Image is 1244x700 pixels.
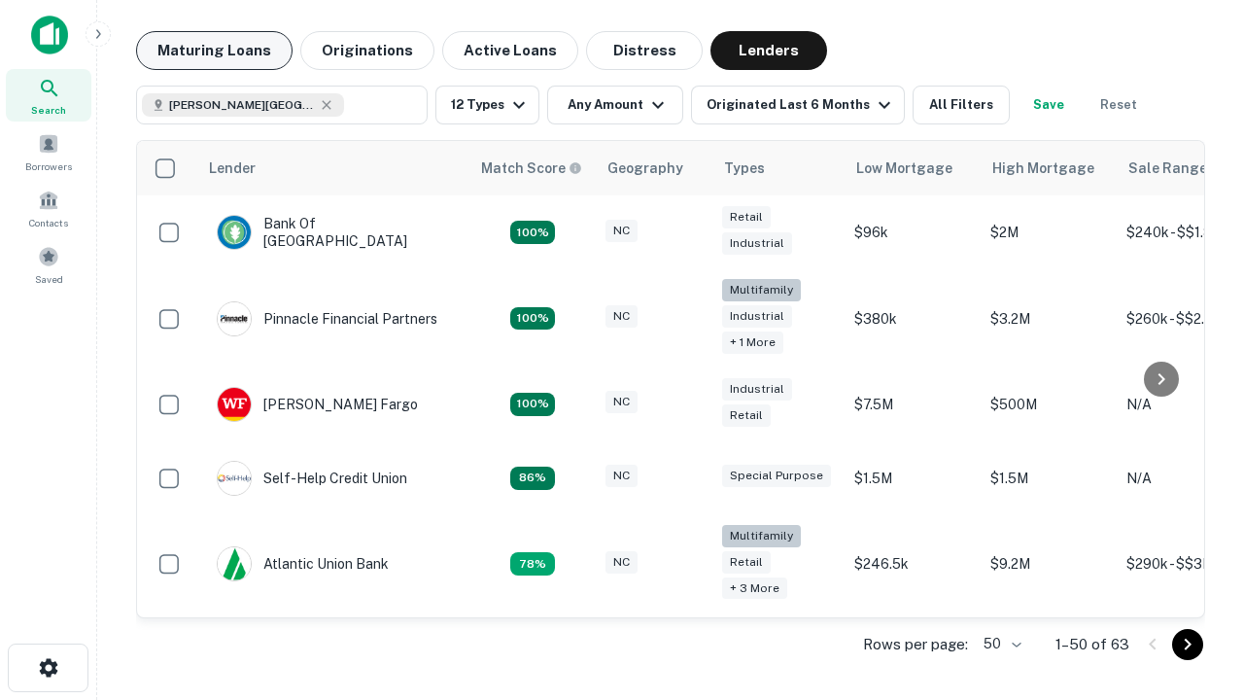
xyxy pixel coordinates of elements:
[1018,86,1080,124] button: Save your search to get updates of matches that match your search criteria.
[722,525,801,547] div: Multifamily
[605,305,638,328] div: NC
[981,195,1117,269] td: $2M
[992,157,1094,180] div: High Mortgage
[481,157,582,179] div: Capitalize uses an advanced AI algorithm to match your search with the best lender. The match sco...
[169,96,315,114] span: [PERSON_NAME][GEOGRAPHIC_DATA], [GEOGRAPHIC_DATA]
[218,302,251,335] img: picture
[596,141,712,195] th: Geography
[981,141,1117,195] th: High Mortgage
[197,141,469,195] th: Lender
[31,16,68,54] img: capitalize-icon.png
[1128,157,1207,180] div: Sale Range
[722,404,771,427] div: Retail
[217,301,437,336] div: Pinnacle Financial Partners
[510,221,555,244] div: Matching Properties: 14, hasApolloMatch: undefined
[607,157,683,180] div: Geography
[481,157,578,179] h6: Match Score
[845,367,981,441] td: $7.5M
[435,86,539,124] button: 12 Types
[586,31,703,70] button: Distress
[510,393,555,416] div: Matching Properties: 14, hasApolloMatch: undefined
[845,195,981,269] td: $96k
[547,86,683,124] button: Any Amount
[710,31,827,70] button: Lenders
[6,125,91,178] a: Borrowers
[981,367,1117,441] td: $500M
[722,206,771,228] div: Retail
[510,467,555,490] div: Matching Properties: 11, hasApolloMatch: undefined
[722,332,783,354] div: + 1 more
[913,86,1010,124] button: All Filters
[976,630,1024,658] div: 50
[605,551,638,574] div: NC
[218,388,251,421] img: picture
[6,182,91,234] a: Contacts
[722,232,792,255] div: Industrial
[35,271,63,287] span: Saved
[722,465,831,487] div: Special Purpose
[136,31,293,70] button: Maturing Loans
[722,577,787,600] div: + 3 more
[1172,629,1203,660] button: Go to next page
[1147,482,1244,576] iframe: Chat Widget
[29,215,68,230] span: Contacts
[31,102,66,118] span: Search
[981,269,1117,367] td: $3.2M
[217,387,418,422] div: [PERSON_NAME] Fargo
[712,141,845,195] th: Types
[209,157,256,180] div: Lender
[218,216,251,249] img: picture
[6,238,91,291] a: Saved
[722,305,792,328] div: Industrial
[845,515,981,613] td: $246.5k
[856,157,952,180] div: Low Mortgage
[510,552,555,576] div: Matching Properties: 10, hasApolloMatch: undefined
[863,633,968,656] p: Rows per page:
[691,86,905,124] button: Originated Last 6 Months
[6,69,91,122] a: Search
[845,269,981,367] td: $380k
[25,158,72,174] span: Borrowers
[300,31,434,70] button: Originations
[845,441,981,515] td: $1.5M
[442,31,578,70] button: Active Loans
[722,551,771,574] div: Retail
[469,141,596,195] th: Capitalize uses an advanced AI algorithm to match your search with the best lender. The match sco...
[1088,86,1150,124] button: Reset
[217,215,450,250] div: Bank Of [GEOGRAPHIC_DATA]
[605,220,638,242] div: NC
[981,441,1117,515] td: $1.5M
[981,515,1117,613] td: $9.2M
[217,546,389,581] div: Atlantic Union Bank
[724,157,765,180] div: Types
[218,462,251,495] img: picture
[707,93,896,117] div: Originated Last 6 Months
[722,279,801,301] div: Multifamily
[218,547,251,580] img: picture
[845,141,981,195] th: Low Mortgage
[605,465,638,487] div: NC
[605,391,638,413] div: NC
[217,461,407,496] div: Self-help Credit Union
[510,307,555,331] div: Matching Properties: 23, hasApolloMatch: undefined
[1055,633,1129,656] p: 1–50 of 63
[722,378,792,401] div: Industrial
